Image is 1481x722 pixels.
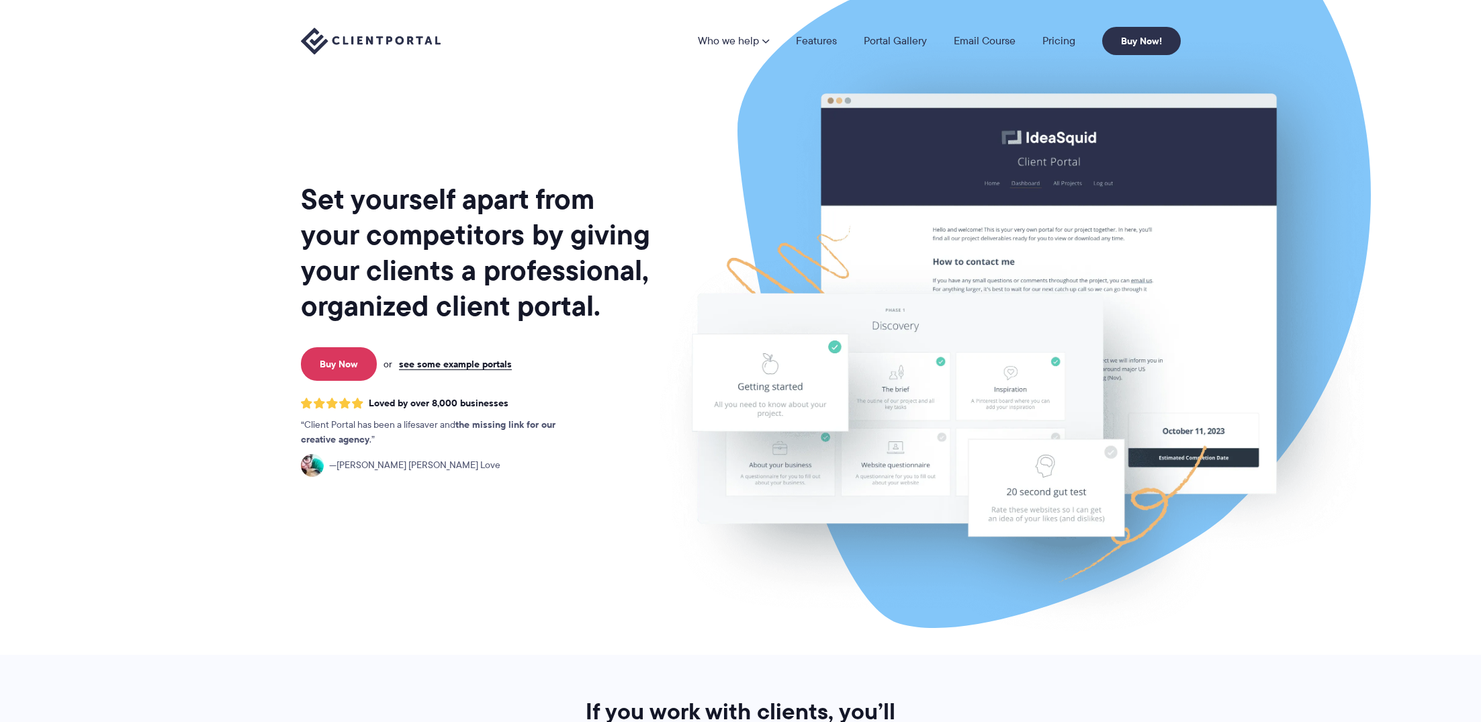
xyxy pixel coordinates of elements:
span: [PERSON_NAME] [PERSON_NAME] Love [329,458,500,473]
strong: the missing link for our creative agency [301,417,555,447]
a: Buy Now! [1102,27,1181,55]
p: Client Portal has been a lifesaver and . [301,418,583,447]
a: Portal Gallery [864,36,927,46]
a: see some example portals [399,358,512,370]
a: Buy Now [301,347,377,381]
a: Who we help [698,36,769,46]
span: or [384,358,392,370]
a: Pricing [1042,36,1075,46]
span: Loved by over 8,000 businesses [369,398,508,409]
a: Features [796,36,837,46]
h1: Set yourself apart from your competitors by giving your clients a professional, organized client ... [301,181,653,324]
a: Email Course [954,36,1016,46]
